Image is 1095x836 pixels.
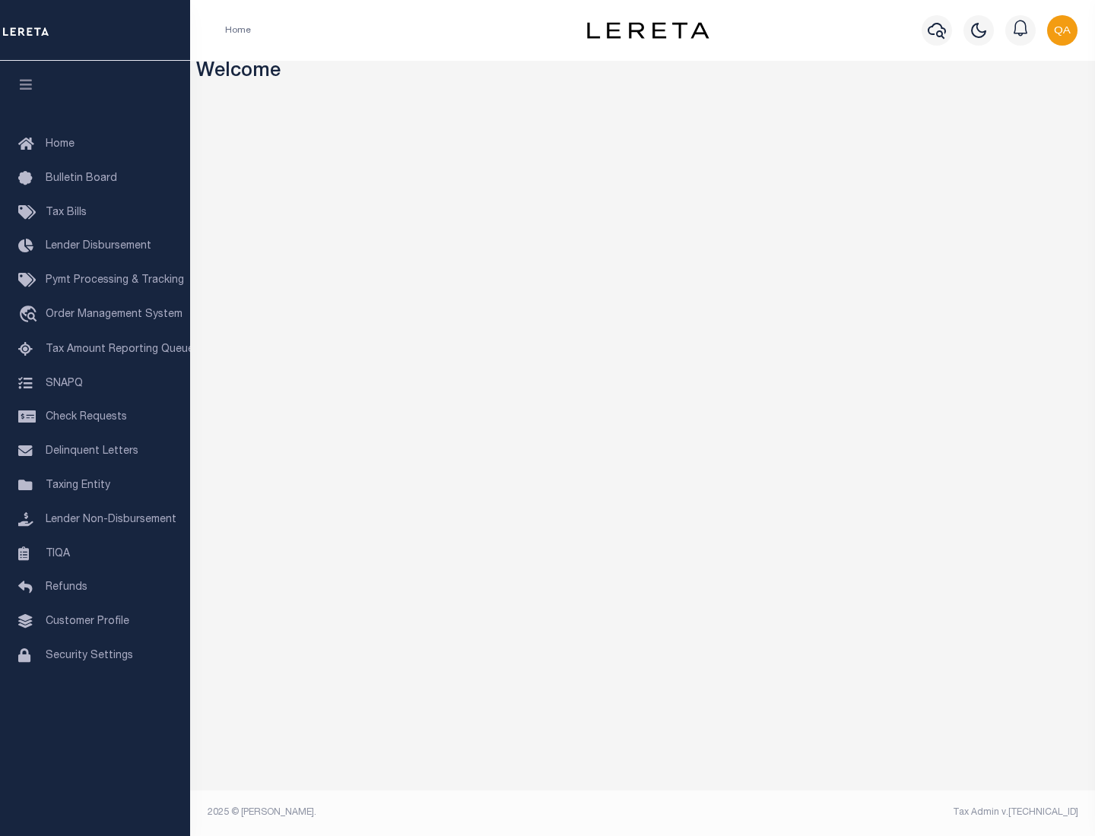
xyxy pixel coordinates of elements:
span: Pymt Processing & Tracking [46,275,184,286]
span: Delinquent Letters [46,446,138,457]
span: SNAPQ [46,378,83,388]
span: Tax Bills [46,207,87,218]
span: Tax Amount Reporting Queue [46,344,194,355]
span: Lender Disbursement [46,241,151,252]
div: Tax Admin v.[TECHNICAL_ID] [654,806,1078,819]
div: 2025 © [PERSON_NAME]. [196,806,643,819]
span: Home [46,139,75,150]
span: Customer Profile [46,616,129,627]
h3: Welcome [196,61,1090,84]
span: Taxing Entity [46,480,110,491]
span: Lender Non-Disbursement [46,515,176,525]
span: Bulletin Board [46,173,117,184]
li: Home [225,24,251,37]
span: Order Management System [46,309,182,320]
span: Refunds [46,582,87,593]
span: Security Settings [46,651,133,661]
img: logo-dark.svg [587,22,709,39]
span: TIQA [46,548,70,559]
img: svg+xml;base64,PHN2ZyB4bWxucz0iaHR0cDovL3d3dy53My5vcmcvMjAwMC9zdmciIHBvaW50ZXItZXZlbnRzPSJub25lIi... [1047,15,1078,46]
i: travel_explore [18,306,43,325]
span: Check Requests [46,412,127,423]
